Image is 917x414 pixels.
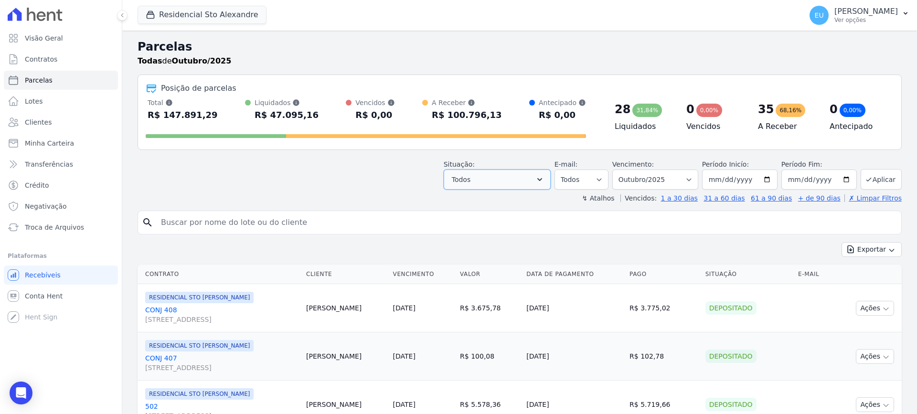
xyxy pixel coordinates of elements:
[802,2,917,29] button: EU [PERSON_NAME] Ver opções
[10,382,32,404] div: Open Intercom Messenger
[539,98,586,107] div: Antecipado
[751,194,792,202] a: 61 a 90 dias
[626,265,702,284] th: Pago
[781,159,857,170] label: Período Fim:
[138,38,902,55] h2: Parcelas
[145,363,299,372] span: [STREET_ADDRESS]
[522,265,626,284] th: Data de Pagamento
[4,287,118,306] a: Conta Hent
[834,7,898,16] p: [PERSON_NAME]
[615,102,630,117] div: 28
[661,194,698,202] a: 1 a 30 dias
[705,350,757,363] div: Depositado
[615,121,671,132] h4: Liquidados
[145,340,254,351] span: RESIDENCIAL STO [PERSON_NAME]
[145,305,299,324] a: CONJ 408[STREET_ADDRESS]
[844,194,902,202] a: ✗ Limpar Filtros
[138,265,302,284] th: Contrato
[302,332,389,381] td: [PERSON_NAME]
[444,170,551,190] button: Todos
[255,107,319,123] div: R$ 47.095,16
[355,107,395,123] div: R$ 0,00
[148,107,218,123] div: R$ 147.891,29
[255,98,319,107] div: Liquidados
[4,50,118,69] a: Contratos
[705,301,757,315] div: Depositado
[856,301,894,316] button: Ações
[626,284,702,332] td: R$ 3.775,02
[4,71,118,90] a: Parcelas
[432,98,502,107] div: A Receber
[794,265,834,284] th: E-mail
[25,270,61,280] span: Recebíveis
[798,194,841,202] a: + de 90 dias
[4,92,118,111] a: Lotes
[142,217,153,228] i: search
[145,315,299,324] span: [STREET_ADDRESS]
[612,160,654,168] label: Vencimento:
[145,388,254,400] span: RESIDENCIAL STO [PERSON_NAME]
[830,121,886,132] h4: Antecipado
[145,353,299,372] a: CONJ 407[STREET_ADDRESS]
[25,159,73,169] span: Transferências
[393,352,416,360] a: [DATE]
[4,113,118,132] a: Clientes
[522,332,626,381] td: [DATE]
[861,169,902,190] button: Aplicar
[840,104,865,117] div: 0,00%
[172,56,232,65] strong: Outubro/2025
[452,174,470,185] span: Todos
[25,180,49,190] span: Crédito
[389,265,457,284] th: Vencimento
[4,176,118,195] a: Crédito
[456,284,522,332] td: R$ 3.675,78
[758,102,774,117] div: 35
[155,213,897,232] input: Buscar por nome do lote ou do cliente
[138,55,231,67] p: de
[686,102,694,117] div: 0
[856,349,894,364] button: Ações
[856,397,894,412] button: Ações
[626,332,702,381] td: R$ 102,78
[302,265,389,284] th: Cliente
[138,56,162,65] strong: Todas
[704,194,745,202] a: 31 a 60 dias
[705,398,757,411] div: Depositado
[25,117,52,127] span: Clientes
[432,107,502,123] div: R$ 100.796,13
[4,197,118,216] a: Negativação
[842,242,902,257] button: Exportar
[456,332,522,381] td: R$ 100,08
[776,104,805,117] div: 68,16%
[686,121,743,132] h4: Vencidos
[8,250,114,262] div: Plataformas
[582,194,614,202] label: ↯ Atalhos
[4,265,118,285] a: Recebíveis
[161,83,236,94] div: Posição de parcelas
[25,223,84,232] span: Troca de Arquivos
[393,304,416,312] a: [DATE]
[25,33,63,43] span: Visão Geral
[148,98,218,107] div: Total
[25,54,57,64] span: Contratos
[4,218,118,237] a: Troca de Arquivos
[539,107,586,123] div: R$ 0,00
[702,265,794,284] th: Situação
[138,6,267,24] button: Residencial Sto Alexandre
[522,284,626,332] td: [DATE]
[25,138,74,148] span: Minha Carteira
[834,16,898,24] p: Ver opções
[632,104,662,117] div: 31,84%
[145,292,254,303] span: RESIDENCIAL STO [PERSON_NAME]
[25,291,63,301] span: Conta Hent
[4,155,118,174] a: Transferências
[702,160,749,168] label: Período Inicío:
[4,134,118,153] a: Minha Carteira
[830,102,838,117] div: 0
[355,98,395,107] div: Vencidos
[393,401,416,408] a: [DATE]
[4,29,118,48] a: Visão Geral
[302,284,389,332] td: [PERSON_NAME]
[25,75,53,85] span: Parcelas
[444,160,475,168] label: Situação:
